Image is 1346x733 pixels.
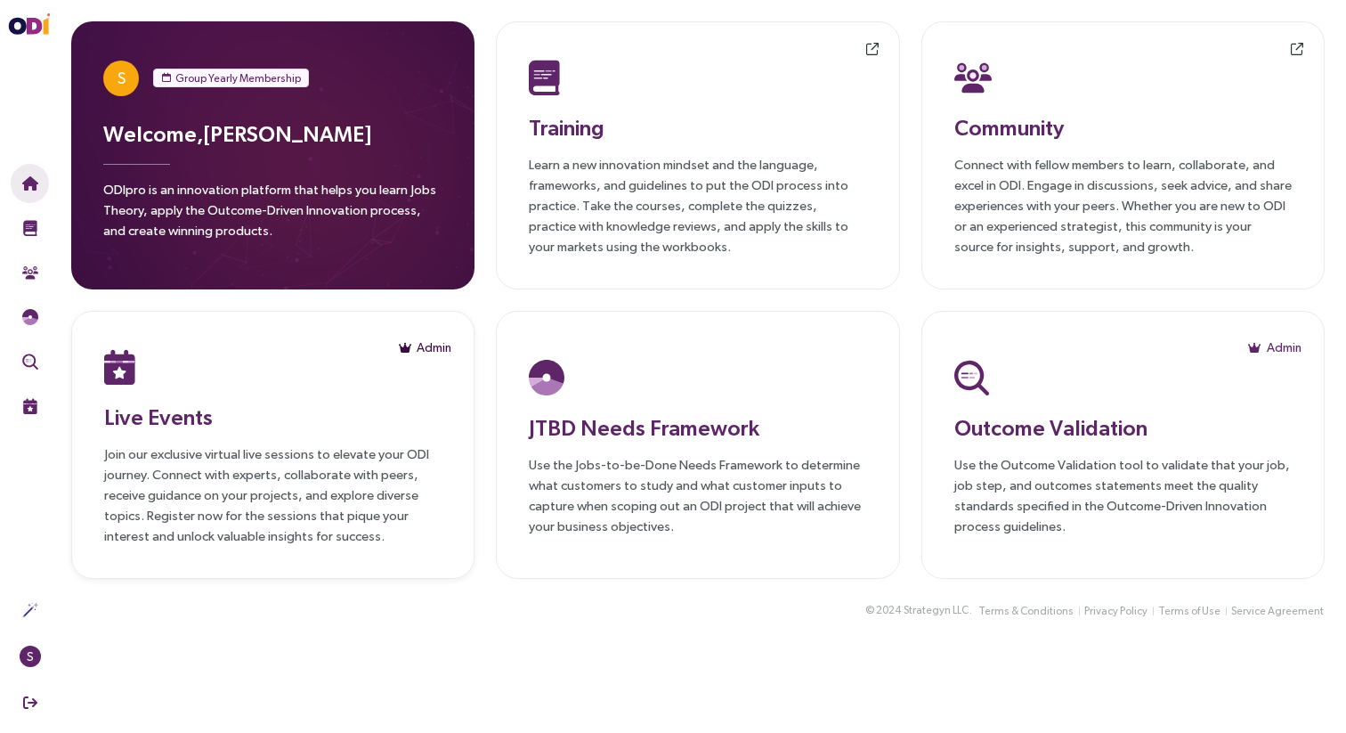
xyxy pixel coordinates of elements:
[954,111,1292,143] h3: Community
[1083,602,1148,621] button: Privacy Policy
[175,69,301,87] span: Group Yearly Membership
[22,309,38,325] img: JTBD Needs Framework
[398,333,452,362] button: Admin
[11,590,49,630] button: Actions
[954,60,992,95] img: Community
[1267,338,1301,357] span: Admin
[11,164,49,203] button: Home
[27,646,34,667] span: S
[529,154,866,257] p: Learn a new innovation mindset and the language, frameworks, and guidelines to put the ODI proces...
[417,338,451,357] span: Admin
[11,342,49,381] button: Outcome Validation
[104,444,442,546] p: Join our exclusive virtual live sessions to elevate your ODI journey. Connect with experts, colla...
[103,118,442,150] h3: Welcome, [PERSON_NAME]
[22,602,38,618] img: Actions
[954,411,1292,444] h3: Outcome Validation
[954,454,1292,536] p: Use the Outcome Validation tool to validate that your job, job step, and outcomes statements meet...
[11,253,49,292] button: Community
[22,398,38,414] img: Live Events
[529,111,866,143] h3: Training
[11,683,49,722] button: Sign Out
[1230,602,1325,621] button: Service Agreement
[1157,602,1221,621] button: Terms of Use
[22,220,38,236] img: Training
[903,601,969,620] button: Strategyn LLC
[529,60,560,95] img: Training
[22,265,38,281] img: Community
[1248,333,1302,362] button: Admin
[11,208,49,248] button: Training
[11,637,49,676] button: S
[104,401,442,433] h3: Live Events
[529,360,564,395] img: JTBD Needs Platform
[118,61,126,96] span: S
[978,603,1074,620] span: Terms & Conditions
[1158,603,1220,620] span: Terms of Use
[954,360,989,395] img: Outcome Validation
[529,411,866,444] h3: JTBD Needs Framework
[11,387,49,426] button: Live Events
[1231,603,1324,620] span: Service Agreement
[104,349,135,385] img: Live Events
[11,297,49,337] button: Needs Framework
[529,454,866,536] p: Use the Jobs-to-be-Done Needs Framework to determine what customers to study and what customer in...
[1084,603,1147,620] span: Privacy Policy
[977,602,1074,621] button: Terms & Conditions
[904,602,969,619] span: Strategyn LLC
[954,154,1292,257] p: Connect with fellow members to learn, collaborate, and excel in ODI. Engage in discussions, seek ...
[865,601,972,620] div: © 2024 .
[22,354,38,370] img: Outcome Validation
[103,179,442,251] p: ODIpro is an innovation platform that helps you learn Jobs Theory, apply the Outcome-Driven Innov...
